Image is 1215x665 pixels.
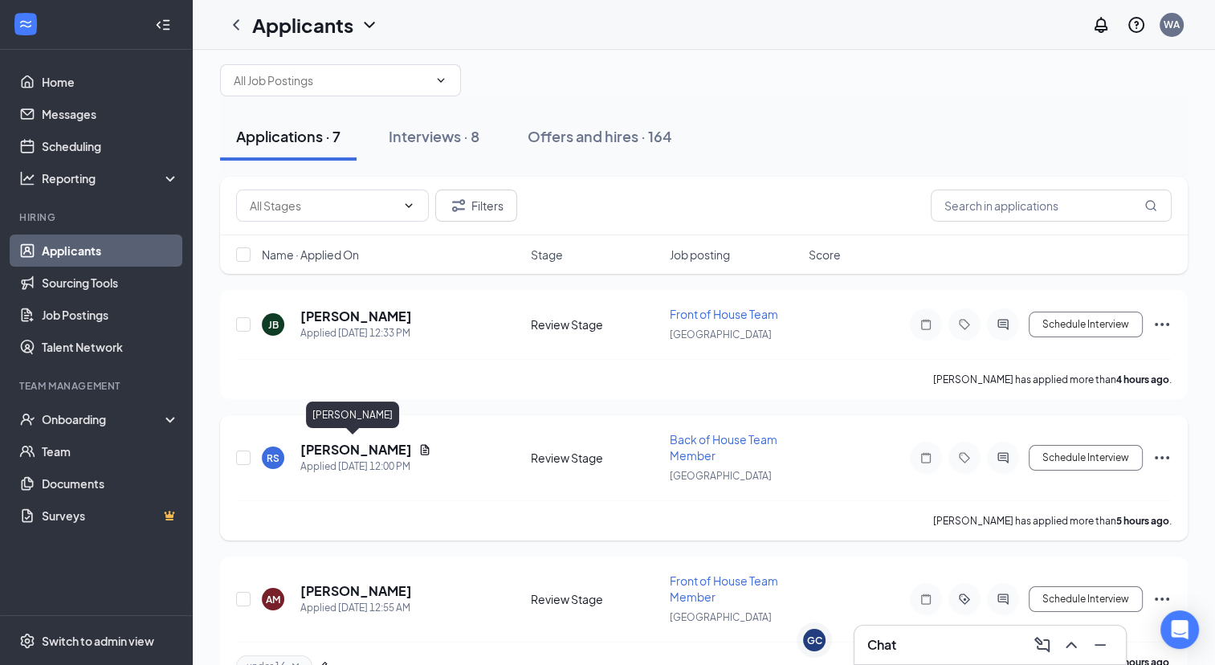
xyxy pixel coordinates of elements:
div: Applied [DATE] 12:55 AM [300,600,412,616]
b: 5 hours ago [1116,515,1169,527]
svg: Ellipses [1152,448,1172,467]
svg: Note [916,451,936,464]
span: [GEOGRAPHIC_DATA] [670,611,772,623]
div: Open Intercom Messenger [1160,610,1199,649]
a: Scheduling [42,130,179,162]
span: [GEOGRAPHIC_DATA] [670,328,772,341]
svg: Tag [955,318,974,331]
svg: ChevronDown [360,15,379,35]
div: GC [807,634,822,647]
h1: Applicants [252,11,353,39]
svg: Notifications [1091,15,1111,35]
svg: ChevronDown [402,199,415,212]
div: JB [268,318,279,332]
a: Talent Network [42,331,179,363]
button: Schedule Interview [1029,445,1143,471]
svg: Note [916,318,936,331]
a: Messages [42,98,179,130]
div: Team Management [19,379,176,393]
svg: ChevronLeft [226,15,246,35]
svg: ActiveChat [993,318,1013,331]
svg: Collapse [155,17,171,33]
button: ComposeMessage [1029,632,1055,658]
a: Sourcing Tools [42,267,179,299]
h5: [PERSON_NAME] [300,308,412,325]
div: Onboarding [42,411,165,427]
a: Team [42,435,179,467]
div: WA [1164,18,1180,31]
a: Documents [42,467,179,500]
a: Job Postings [42,299,179,331]
svg: Filter [449,196,468,215]
h5: [PERSON_NAME] [300,582,412,600]
button: Minimize [1087,632,1113,658]
svg: ActiveTag [955,593,974,606]
input: All Stages [250,197,396,214]
svg: Document [418,443,431,456]
span: Score [809,247,841,263]
svg: Ellipses [1152,315,1172,334]
div: Hiring [19,210,176,224]
svg: ActiveChat [993,593,1013,606]
svg: QuestionInfo [1127,15,1146,35]
input: All Job Postings [234,71,428,89]
svg: Ellipses [1152,590,1172,609]
b: 4 hours ago [1116,373,1169,386]
svg: ChevronUp [1062,635,1081,655]
svg: Tag [955,451,974,464]
div: Applied [DATE] 12:33 PM [300,325,412,341]
span: Name · Applied On [262,247,359,263]
div: Reporting [42,170,180,186]
div: Offers and hires · 164 [528,126,672,146]
a: SurveysCrown [42,500,179,532]
div: Review Stage [531,316,660,332]
span: [GEOGRAPHIC_DATA] [670,470,772,482]
div: [PERSON_NAME] [306,402,399,428]
svg: WorkstreamLogo [18,16,34,32]
svg: Analysis [19,170,35,186]
span: Front of House Team [670,307,778,321]
svg: ChevronDown [434,74,447,87]
h3: Chat [867,636,896,654]
div: Interviews · 8 [389,126,479,146]
button: Schedule Interview [1029,586,1143,612]
svg: Minimize [1091,635,1110,655]
div: RS [267,451,279,465]
svg: UserCheck [19,411,35,427]
span: Job posting [670,247,730,263]
div: Applications · 7 [236,126,340,146]
svg: Note [916,593,936,606]
span: Back of House Team Member [670,432,777,463]
svg: ComposeMessage [1033,635,1052,655]
svg: ActiveChat [993,451,1013,464]
button: ChevronUp [1058,632,1084,658]
input: Search in applications [931,190,1172,222]
a: Applicants [42,235,179,267]
span: Front of House Team Member [670,573,778,604]
div: AM [266,593,280,606]
div: Switch to admin view [42,633,154,649]
p: [PERSON_NAME] has applied more than . [933,373,1172,386]
div: Review Stage [531,591,660,607]
p: [PERSON_NAME] has applied more than . [933,514,1172,528]
svg: Settings [19,633,35,649]
svg: MagnifyingGlass [1144,199,1157,212]
h5: [PERSON_NAME] [300,441,412,459]
span: Stage [531,247,563,263]
button: Filter Filters [435,190,517,222]
a: Home [42,66,179,98]
div: Applied [DATE] 12:00 PM [300,459,431,475]
div: Review Stage [531,450,660,466]
button: Schedule Interview [1029,312,1143,337]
